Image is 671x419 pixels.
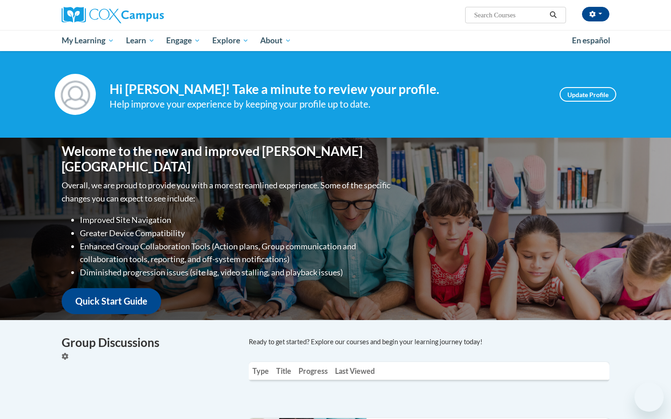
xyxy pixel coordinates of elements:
li: Diminished progression issues (site lag, video stalling, and playback issues) [80,266,393,279]
span: About [260,35,291,46]
th: Last Viewed [331,362,378,380]
li: Greater Device Compatibility [80,227,393,240]
div: Main menu [48,30,623,51]
span: Learn [126,35,155,46]
a: My Learning [56,30,120,51]
li: Enhanced Group Collaboration Tools (Action plans, Group communication and collaboration tools, re... [80,240,393,266]
img: Cox Campus [62,7,164,23]
a: Cox Campus [62,7,235,23]
span: My Learning [62,35,114,46]
a: Engage [160,30,206,51]
th: Progress [295,362,331,380]
p: Overall, we are proud to provide you with a more streamlined experience. Some of the specific cha... [62,179,393,205]
a: Quick Start Guide [62,288,161,314]
th: Type [249,362,273,380]
span: Explore [212,35,249,46]
a: Update Profile [560,87,616,102]
a: Explore [206,30,255,51]
div: Help improve your experience by keeping your profile up to date. [110,97,546,112]
li: Improved Site Navigation [80,213,393,227]
span: En español [572,36,610,45]
input: Search Courses [473,10,546,21]
h4: Hi [PERSON_NAME]! Take a minute to review your profile. [110,82,546,97]
img: Profile Image [55,74,96,115]
button: Search [546,10,560,21]
h1: Welcome to the new and improved [PERSON_NAME][GEOGRAPHIC_DATA] [62,144,393,174]
th: Title [273,362,295,380]
h4: Group Discussions [62,334,235,352]
iframe: Button to launch messaging window [634,383,664,412]
a: En español [566,31,616,50]
button: Account Settings [582,7,609,21]
span: Engage [166,35,200,46]
a: Learn [120,30,161,51]
a: About [255,30,298,51]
